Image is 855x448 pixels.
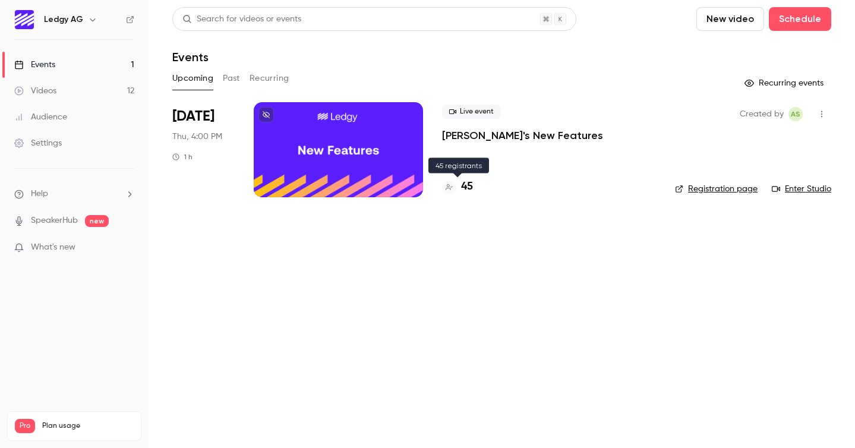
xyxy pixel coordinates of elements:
[172,102,235,197] div: Oct 16 Thu, 4:00 PM (Europe/Zurich)
[120,242,134,253] iframe: Noticeable Trigger
[15,419,35,433] span: Pro
[14,85,56,97] div: Videos
[675,183,758,195] a: Registration page
[14,111,67,123] div: Audience
[42,421,134,431] span: Plan usage
[696,7,764,31] button: New video
[172,152,193,162] div: 1 h
[442,179,473,195] a: 45
[772,183,831,195] a: Enter Studio
[461,179,473,195] h4: 45
[14,137,62,149] div: Settings
[223,69,240,88] button: Past
[740,107,784,121] span: Created by
[442,128,603,143] a: [PERSON_NAME]'s New Features
[15,10,34,29] img: Ledgy AG
[172,50,209,64] h1: Events
[769,7,831,31] button: Schedule
[442,105,501,119] span: Live event
[44,14,83,26] h6: Ledgy AG
[791,107,800,121] span: AS
[31,241,75,254] span: What's new
[172,107,214,126] span: [DATE]
[31,214,78,227] a: SpeakerHub
[31,188,48,200] span: Help
[182,13,301,26] div: Search for videos or events
[788,107,803,121] span: Ana Silva
[172,69,213,88] button: Upcoming
[14,59,55,71] div: Events
[250,69,289,88] button: Recurring
[739,74,831,93] button: Recurring events
[85,215,109,227] span: new
[172,131,222,143] span: Thu, 4:00 PM
[14,188,134,200] li: help-dropdown-opener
